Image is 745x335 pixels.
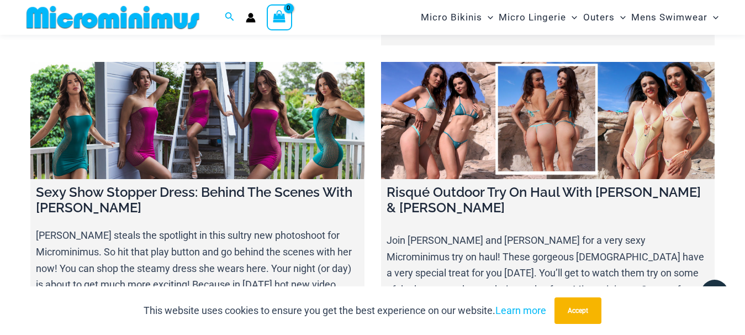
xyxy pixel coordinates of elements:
a: Search icon link [225,11,235,24]
p: Join [PERSON_NAME] and [PERSON_NAME] for a very sexy Microminimus try on haul! These gorgeous [DE... [387,232,710,331]
a: Risqué Outdoor Try On Haul With Kristy & Zoe [381,62,715,179]
nav: Site Navigation [416,2,723,33]
a: OutersMenu ToggleMenu Toggle [580,3,628,32]
a: Micro BikinisMenu ToggleMenu Toggle [418,3,496,32]
a: View Shopping Cart, empty [267,4,292,30]
span: Menu Toggle [482,3,493,32]
p: This website uses cookies to ensure you get the best experience on our website. [144,302,546,319]
a: Mens SwimwearMenu ToggleMenu Toggle [628,3,721,32]
a: Sexy Show Stopper Dress: Behind The Scenes With Skye [30,62,364,179]
img: MM SHOP LOGO FLAT [22,5,204,30]
span: Menu Toggle [707,3,718,32]
button: Accept [554,297,601,324]
span: Mens Swimwear [631,3,707,32]
h4: Risqué Outdoor Try On Haul With [PERSON_NAME] & [PERSON_NAME] [387,185,710,217]
h4: Sexy Show Stopper Dress: Behind The Scenes With [PERSON_NAME] [36,185,359,217]
span: Micro Bikinis [421,3,482,32]
span: Outers [583,3,615,32]
a: Account icon link [246,13,256,23]
span: Menu Toggle [615,3,626,32]
a: Micro LingerieMenu ToggleMenu Toggle [496,3,580,32]
a: Learn more [495,305,546,316]
span: Menu Toggle [566,3,577,32]
p: [PERSON_NAME] steals the spotlight in this sultry new photoshoot for Microminimus. So hit that pl... [36,227,359,310]
span: Micro Lingerie [499,3,566,32]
